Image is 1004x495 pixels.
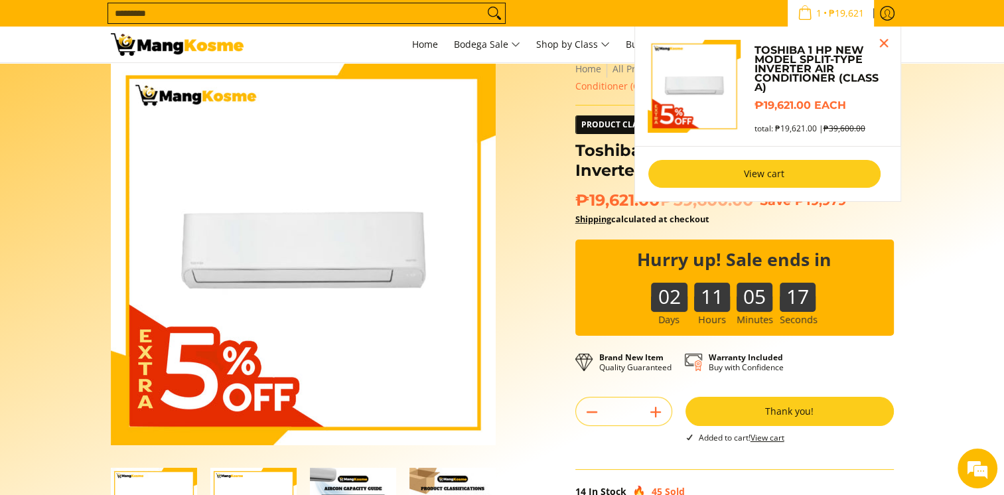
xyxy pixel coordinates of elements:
[454,36,520,53] span: Bodega Sale
[794,6,868,21] span: •
[619,27,684,62] a: Bulk Center
[575,62,601,75] a: Home
[599,352,664,363] strong: Brand New Item
[709,352,783,363] strong: Warranty Included
[576,116,652,133] span: Product Class
[530,27,616,62] a: Shop by Class
[737,283,772,298] b: 05
[648,40,741,133] img: Default Title Toshiba 1 HP New Model Split-Type Inverter Air Conditioner (Class A)
[626,38,678,50] span: Bulk Center
[612,62,666,75] a: All Products
[575,213,611,225] a: Shipping
[754,123,865,133] span: total: ₱19,621.00 |
[257,27,894,62] nav: Main Menu
[694,283,730,298] b: 11
[640,401,672,423] button: Add
[405,27,445,62] a: Home
[599,352,672,372] p: Quality Guaranteed
[575,115,713,134] a: Product Class Class A
[685,397,894,426] button: Thank you!
[111,33,244,56] img: Toshiba Split-Type Inverter Hi-Wall Aircon 1HP (Class A) l Mang Kosme
[575,141,894,180] h1: Toshiba 1 HP New Model Split-Type Inverter Air Conditioner (Class A)
[760,192,791,208] span: Save
[575,213,709,225] strong: calculated at checkout
[874,33,894,53] button: Close pop up
[699,432,784,443] span: Added to cart!
[484,3,505,23] button: Search
[651,283,687,298] b: 02
[754,46,887,92] a: Toshiba 1 HP New Model Split-Type Inverter Air Conditioner (Class A)
[814,9,824,18] span: 1
[575,60,894,95] nav: Breadcrumbs
[412,38,438,50] span: Home
[754,99,887,112] h6: ₱19,621.00 each
[576,401,608,423] button: Subtract
[648,160,881,188] a: View cart
[780,283,816,298] b: 17
[575,62,891,92] span: Toshiba 1 HP New Model Split-Type Inverter Air Conditioner (Class A)
[823,123,865,134] s: ₱39,600.00
[709,352,784,372] p: Buy with Confidence
[536,36,610,53] span: Shop by Class
[575,190,753,210] span: ₱19,621.00
[794,192,846,208] span: ₱19,979
[751,432,784,443] a: View cart
[111,60,496,445] img: Toshiba 1 HP New Model Split-Type Inverter Air Conditioner (Class A)
[634,27,901,202] ul: Sub Menu
[827,9,866,18] span: ₱19,621
[447,27,527,62] a: Bodega Sale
